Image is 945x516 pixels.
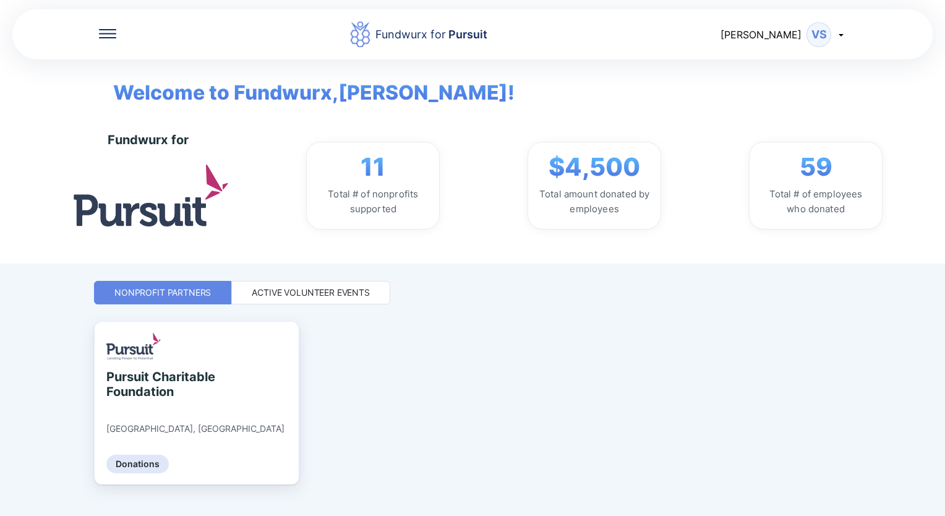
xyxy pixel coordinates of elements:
[375,26,487,43] div: Fundwurx for
[106,455,169,473] div: Donations
[446,28,487,41] span: Pursuit
[721,28,802,41] span: [PERSON_NAME]
[538,187,651,217] div: Total amount donated by employees
[114,286,211,299] div: Nonprofit Partners
[106,369,220,399] div: Pursuit Charitable Foundation
[759,187,872,217] div: Total # of employees who donated
[252,286,370,299] div: Active Volunteer Events
[800,152,832,182] span: 59
[317,187,429,217] div: Total # of nonprofits supported
[549,152,640,182] span: $4,500
[108,132,189,147] div: Fundwurx for
[106,423,284,434] div: [GEOGRAPHIC_DATA], [GEOGRAPHIC_DATA]
[361,152,385,182] span: 11
[806,22,831,47] div: VS
[74,165,228,226] img: logo.jpg
[95,59,515,108] span: Welcome to Fundwurx, [PERSON_NAME] !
